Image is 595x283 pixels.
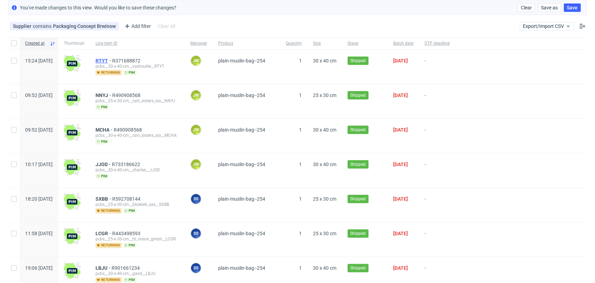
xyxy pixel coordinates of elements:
[25,231,53,236] span: 11:58 [DATE]
[313,231,336,236] span: 25 x 30 cm
[96,127,114,133] a: MCHA
[313,40,336,46] span: Size
[218,196,265,202] span: plain-muslin-bag--254
[218,92,265,98] span: plain-muslin-bag--254
[313,58,336,64] span: 30 x 40 cm
[96,167,179,173] div: pcbs__30-x-40-cm__charles__JJOD
[96,196,112,202] a: SXBB
[96,104,109,110] span: pim
[64,159,81,176] img: wHgJFi1I6lmhQAAAABJRU5ErkJggg==
[425,58,450,75] span: -
[393,92,408,98] span: [DATE]
[393,40,413,46] span: Batch date
[393,162,408,167] span: [DATE]
[123,70,136,75] span: pim
[96,231,112,236] span: LCGR
[123,208,136,214] span: pim
[218,265,265,271] span: plain-muslin-bag--254
[114,127,143,133] span: R490908568
[567,5,578,10] span: Save
[299,58,302,64] span: 1
[191,159,201,169] figcaption: JW
[96,139,109,144] span: pim
[53,23,116,29] div: Packaging Concept Brwinow
[191,56,201,66] figcaption: JW
[112,162,142,167] a: R733186622
[20,4,176,11] p: You've made changes to this view. Would you like to save these changes?
[425,231,450,248] span: -
[96,271,179,276] div: pcbs__30-x-40-cm__gand__LBJU
[64,90,81,106] img: wHgJFi1I6lmhQAAAABJRU5ErkJggg==
[350,161,366,167] span: Shipped
[112,265,141,271] a: R901661234
[218,162,265,167] span: plain-muslin-bag--254
[96,277,122,283] span: returning
[96,98,179,104] div: pcbs__25-x-30-cm__rain_sisters_sia__NNYJ
[25,58,53,64] span: 15:24 [DATE]
[313,92,336,98] span: 25 x 30 cm
[350,265,366,271] span: Shipped
[313,127,336,133] span: 30 x 40 cm
[64,193,81,210] img: wHgJFi1I6lmhQAAAABJRU5ErkJggg==
[425,40,450,46] span: DTP deadline
[299,162,302,167] span: 1
[425,162,450,179] span: -
[96,58,112,64] a: RTYT
[520,22,574,30] button: Export/Import CSV
[299,92,302,98] span: 1
[425,196,450,214] span: -
[218,40,275,46] span: Product
[541,5,558,10] span: Save as
[393,231,408,236] span: [DATE]
[425,127,450,144] span: -
[112,196,142,202] a: R592708144
[190,40,207,46] span: Manager
[25,127,53,133] span: 09:52 [DATE]
[313,162,336,167] span: 30 x 40 cm
[350,196,366,202] span: Shipped
[218,127,265,133] span: plain-muslin-bag--254
[393,127,408,133] span: [DATE]
[96,92,112,98] a: NNYJ
[25,92,53,98] span: 09:52 [DATE]
[25,196,53,202] span: 18:20 [DATE]
[96,64,179,69] div: pcbs__30-x-40-cm__vadrouille__RTYT
[350,230,366,237] span: Shipped
[25,40,47,46] span: Created at
[25,265,53,271] span: 19:06 [DATE]
[96,236,179,242] div: pcbs__25-x-30-cm__tti_vision_gmbh__LCGR
[518,3,535,12] button: Clear
[96,265,112,271] span: LBJU
[348,40,382,46] span: Stage
[96,208,122,214] span: returning
[350,127,366,133] span: Shipped
[425,92,450,110] span: -
[191,229,201,238] figcaption: SS
[13,23,33,29] span: Supplier
[286,40,302,46] span: Quantity
[123,243,136,248] span: pim
[313,265,336,271] span: 30 x 40 cm
[425,265,450,283] span: -
[393,265,408,271] span: [DATE]
[96,173,109,179] span: pim
[96,162,112,167] a: JJOD
[112,58,142,64] a: R371688872
[112,92,142,98] a: R490908568
[523,23,571,29] span: Export/Import CSV
[299,265,302,271] span: 1
[218,58,265,64] span: plain-muslin-bag--254
[64,228,81,245] img: wHgJFi1I6lmhQAAAABJRU5ErkJggg==
[521,5,532,10] span: Clear
[218,231,265,236] span: plain-muslin-bag--254
[123,277,136,283] span: pim
[191,90,201,100] figcaption: JW
[157,21,176,31] div: Clear all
